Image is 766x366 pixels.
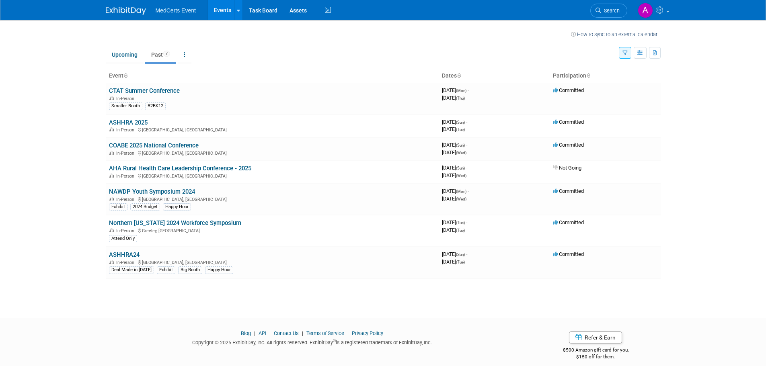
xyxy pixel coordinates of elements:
span: (Tue) [456,127,465,132]
img: In-Person Event [109,151,114,155]
span: Committed [553,119,584,125]
span: (Mon) [456,88,466,93]
span: [DATE] [442,259,465,265]
div: Greeley, [GEOGRAPHIC_DATA] [109,227,435,233]
span: [DATE] [442,87,469,93]
div: Attend Only [109,235,137,242]
div: Copyright © 2025 ExhibitDay, Inc. All rights reserved. ExhibitDay is a registered trademark of Ex... [106,337,519,346]
span: [DATE] [442,95,465,101]
span: (Sun) [456,120,465,125]
div: $150 off for them. [531,354,661,360]
img: In-Person Event [109,96,114,100]
span: MedCerts Event [156,7,196,14]
div: 2024 Budget [130,203,160,211]
a: Sort by Participation Type [586,72,590,79]
img: In-Person Event [109,228,114,232]
span: | [300,330,305,336]
div: Big Booth [178,266,202,274]
img: ExhibitDay [106,7,146,15]
div: $500 Amazon gift card for you, [531,341,661,360]
div: [GEOGRAPHIC_DATA], [GEOGRAPHIC_DATA] [109,259,435,265]
span: [DATE] [442,219,467,225]
span: [DATE] [442,196,466,202]
span: (Wed) [456,174,466,178]
span: (Sun) [456,252,465,257]
div: Smaller Booth [109,102,142,110]
span: Not Going [553,165,581,171]
span: In-Person [116,197,137,202]
span: (Sun) [456,166,465,170]
span: In-Person [116,228,137,233]
div: [GEOGRAPHIC_DATA], [GEOGRAPHIC_DATA] [109,126,435,133]
span: [DATE] [442,188,469,194]
span: | [252,330,257,336]
span: | [267,330,273,336]
span: Committed [553,87,584,93]
a: CTAT Summer Conference [109,87,180,94]
span: [DATE] [442,142,467,148]
a: Terms of Service [306,330,344,336]
span: Committed [553,219,584,225]
span: - [466,219,467,225]
span: Search [601,8,620,14]
span: (Thu) [456,96,465,100]
span: Committed [553,142,584,148]
span: In-Person [116,260,137,265]
a: Privacy Policy [352,330,383,336]
span: - [466,165,467,171]
img: In-Person Event [109,197,114,201]
span: 7 [163,51,170,57]
span: (Tue) [456,260,465,264]
th: Participation [550,69,661,83]
div: Exhibit [109,203,127,211]
span: - [466,119,467,125]
th: Event [106,69,439,83]
div: Happy Hour [163,203,191,211]
span: | [345,330,351,336]
img: In-Person Event [109,127,114,131]
span: (Mon) [456,189,466,194]
img: In-Person Event [109,174,114,178]
span: (Wed) [456,151,466,155]
span: (Tue) [456,228,465,233]
span: [DATE] [442,126,465,132]
a: Upcoming [106,47,144,62]
a: Northern [US_STATE] 2024 Workforce Symposium [109,219,241,227]
span: [DATE] [442,149,466,155]
span: [DATE] [442,165,467,171]
a: AHA Rural Health Care Leadership Conference - 2025 [109,165,251,172]
div: [GEOGRAPHIC_DATA], [GEOGRAPHIC_DATA] [109,172,435,179]
span: In-Person [116,127,137,133]
span: - [466,142,467,148]
div: B2BK12 [145,102,166,110]
div: [GEOGRAPHIC_DATA], [GEOGRAPHIC_DATA] [109,196,435,202]
a: Past7 [145,47,176,62]
span: (Wed) [456,197,466,201]
span: - [466,251,467,257]
a: ASHHRA24 [109,251,140,258]
span: Committed [553,188,584,194]
a: Contact Us [274,330,299,336]
a: COABE 2025 National Conference [109,142,199,149]
a: API [259,330,266,336]
img: Amanda Estes [638,3,653,18]
span: - [468,87,469,93]
div: Happy Hour [205,266,233,274]
span: [DATE] [442,251,467,257]
span: In-Person [116,174,137,179]
a: Refer & Earn [569,331,622,344]
a: Blog [241,330,251,336]
div: Deal Made in [DATE] [109,266,154,274]
span: In-Person [116,96,137,101]
img: In-Person Event [109,260,114,264]
span: - [468,188,469,194]
div: Exhibit [157,266,175,274]
div: [GEOGRAPHIC_DATA], [GEOGRAPHIC_DATA] [109,149,435,156]
a: Search [590,4,627,18]
span: Committed [553,251,584,257]
span: (Sun) [456,143,465,147]
a: Sort by Event Name [123,72,127,79]
a: How to sync to an external calendar... [571,31,661,37]
span: In-Person [116,151,137,156]
span: [DATE] [442,227,465,233]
